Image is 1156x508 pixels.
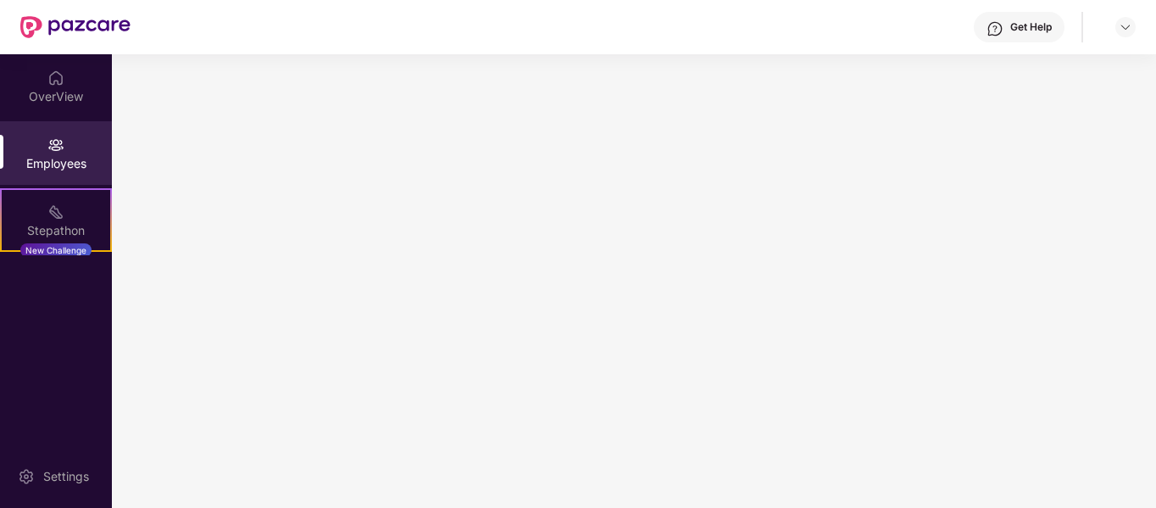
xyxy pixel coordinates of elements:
[986,20,1003,37] img: svg+xml;base64,PHN2ZyBpZD0iSGVscC0zMngzMiIgeG1sbnM9Imh0dHA6Ly93d3cudzMub3JnLzIwMDAvc3ZnIiB3aWR0aD...
[1010,20,1052,34] div: Get Help
[38,468,94,485] div: Settings
[1119,20,1132,34] img: svg+xml;base64,PHN2ZyBpZD0iRHJvcGRvd24tMzJ4MzIiIHhtbG5zPSJodHRwOi8vd3d3LnczLm9yZy8yMDAwL3N2ZyIgd2...
[47,137,64,154] img: svg+xml;base64,PHN2ZyBpZD0iRW1wbG95ZWVzIiB4bWxucz0iaHR0cDovL3d3dy53My5vcmcvMjAwMC9zdmciIHdpZHRoPS...
[20,16,131,38] img: New Pazcare Logo
[47,70,64,87] img: svg+xml;base64,PHN2ZyBpZD0iSG9tZSIgeG1sbnM9Imh0dHA6Ly93d3cudzMub3JnLzIwMDAvc3ZnIiB3aWR0aD0iMjAiIG...
[20,243,92,257] div: New Challenge
[47,204,64,221] img: svg+xml;base64,PHN2ZyB4bWxucz0iaHR0cDovL3d3dy53My5vcmcvMjAwMC9zdmciIHdpZHRoPSIyMSIgaGVpZ2h0PSIyMC...
[2,222,110,239] div: Stepathon
[18,468,35,485] img: svg+xml;base64,PHN2ZyBpZD0iU2V0dGluZy0yMHgyMCIgeG1sbnM9Imh0dHA6Ly93d3cudzMub3JnLzIwMDAvc3ZnIiB3aW...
